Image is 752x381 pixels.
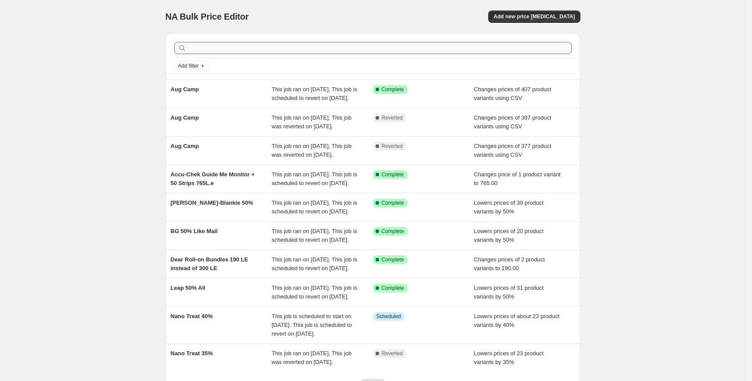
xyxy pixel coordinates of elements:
[272,285,357,300] span: This job ran on [DATE]. This job is scheduled to revert on [DATE].
[272,313,352,337] span: This job is scheduled to start on [DATE]. This job is scheduled to revert on [DATE].
[382,285,404,292] span: Complete
[474,285,544,300] span: Lowers prices of 31 product variants by 50%
[382,114,403,121] span: Reverted
[171,114,199,121] span: Aug Camp
[272,143,352,158] span: This job ran on [DATE]. This job was reverted on [DATE].
[166,12,249,21] span: NA Bulk Price Editor
[171,143,199,149] span: Aug Camp
[382,199,404,206] span: Complete
[474,256,545,271] span: Changes prices of 2 product variants to 190.00
[171,171,255,186] span: Accu-Chek Guide Me Monitor + 50 Strips 765L.e
[474,171,561,186] span: Changes price of 1 product variant to 765.00
[474,86,551,101] span: Changes prices of 407 product variants using CSV
[272,256,357,271] span: This job ran on [DATE]. This job is scheduled to revert on [DATE].
[382,228,404,235] span: Complete
[474,143,551,158] span: Changes prices of 377 product variants using CSV
[474,228,544,243] span: Lowers prices of 20 product variants by 50%
[272,199,357,215] span: This job ran on [DATE]. This job is scheduled to revert on [DATE].
[382,350,403,357] span: Reverted
[474,114,551,130] span: Changes prices of 397 product variants using CSV
[382,171,404,178] span: Complete
[171,256,248,271] span: Dear Roll-on Bundles 190 LE instead of 300 LE
[171,313,213,319] span: Nano Treat 40%
[382,143,403,150] span: Reverted
[382,86,404,93] span: Complete
[488,10,580,23] button: Add new price [MEDICAL_DATA]
[171,350,213,357] span: Nano Treat 35%
[178,62,199,69] span: Add filter
[171,86,199,93] span: Aug Camp
[272,171,357,186] span: This job ran on [DATE]. This job is scheduled to revert on [DATE].
[272,114,352,130] span: This job ran on [DATE]. This job was reverted on [DATE].
[171,199,253,206] span: [PERSON_NAME]-Blankie 50%
[474,350,544,365] span: Lowers prices of 23 product variants by 35%
[474,313,559,328] span: Lowers prices of about 23 product variants by 40%
[171,228,218,234] span: BG 50% Like Mail
[171,285,206,291] span: Leap 50% All
[382,256,404,263] span: Complete
[376,313,401,320] span: Scheduled
[474,199,544,215] span: Lowers prices of 39 product variants by 50%
[272,228,357,243] span: This job ran on [DATE]. This job is scheduled to revert on [DATE].
[493,13,575,20] span: Add new price [MEDICAL_DATA]
[272,86,357,101] span: This job ran on [DATE]. This job is scheduled to revert on [DATE].
[272,350,352,365] span: This job ran on [DATE]. This job was reverted on [DATE].
[174,61,209,71] button: Add filter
